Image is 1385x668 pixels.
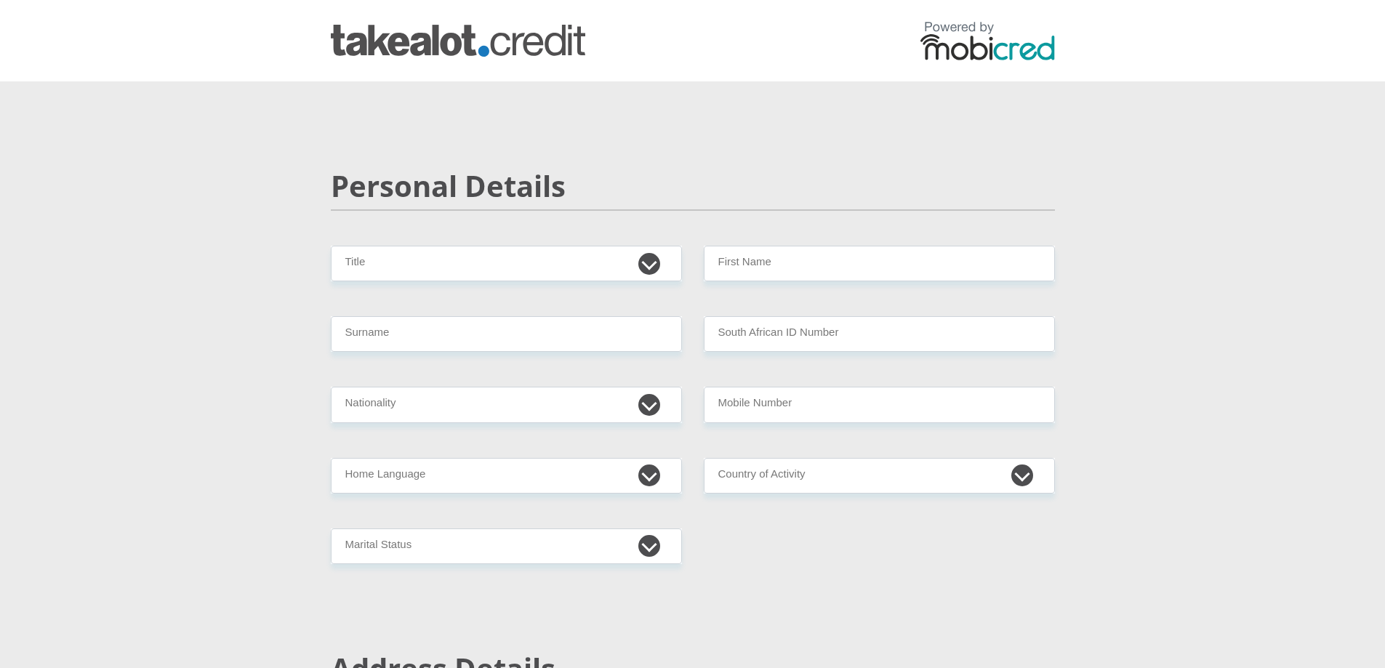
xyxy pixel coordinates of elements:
img: takealot_credit logo [331,25,585,57]
h2: Personal Details [331,169,1055,204]
input: First Name [704,246,1055,281]
input: ID Number [704,316,1055,352]
img: powered by mobicred logo [920,21,1055,60]
input: Surname [331,316,682,352]
input: Contact Number [704,387,1055,422]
